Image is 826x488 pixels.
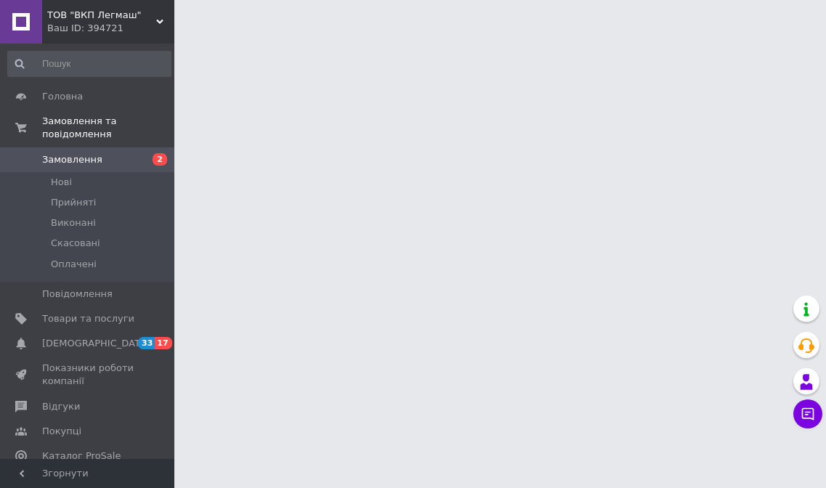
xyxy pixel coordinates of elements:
[42,312,134,325] span: Товари та послуги
[155,337,171,349] span: 17
[42,153,102,166] span: Замовлення
[42,337,150,350] span: [DEMOGRAPHIC_DATA]
[42,288,113,301] span: Повідомлення
[51,258,97,271] span: Оплачені
[138,337,155,349] span: 33
[42,90,83,103] span: Головна
[42,450,121,463] span: Каталог ProSale
[7,51,171,77] input: Пошук
[42,115,174,141] span: Замовлення та повідомлення
[47,9,156,22] span: ТОВ "ВКП Легмаш"
[47,22,174,35] div: Ваш ID: 394721
[42,400,80,413] span: Відгуки
[42,425,81,438] span: Покупці
[51,176,72,189] span: Нові
[51,196,96,209] span: Прийняті
[42,362,134,388] span: Показники роботи компанії
[51,216,96,229] span: Виконані
[153,153,167,166] span: 2
[51,237,100,250] span: Скасовані
[793,399,822,428] button: Чат з покупцем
